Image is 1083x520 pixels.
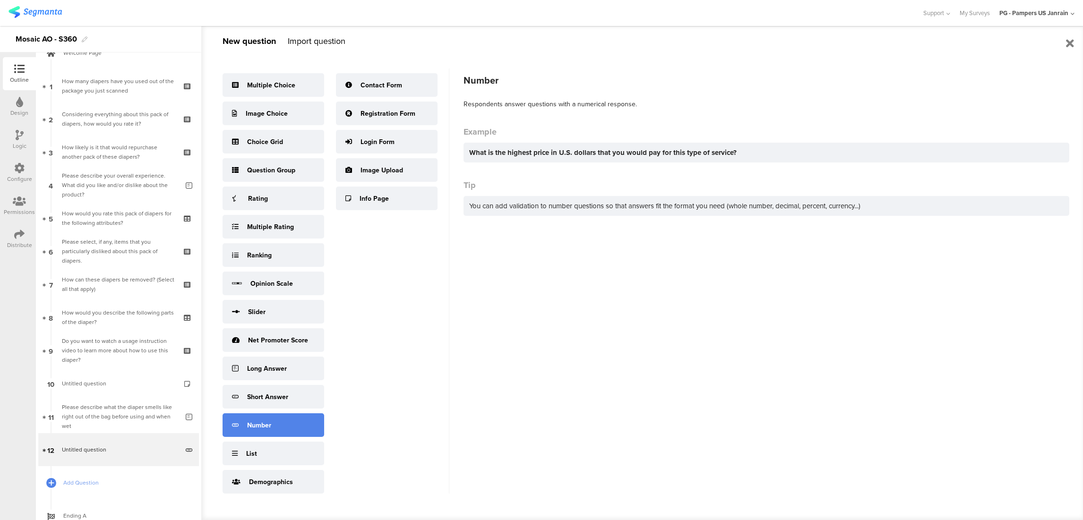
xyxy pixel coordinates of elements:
[13,142,26,150] div: Logic
[62,237,175,265] div: Please select, if any, items that you particularly disliked about this pack of diapers.
[49,312,53,323] span: 8
[62,379,106,388] span: Untitled question
[49,246,53,256] span: 6
[49,114,53,124] span: 2
[247,165,295,175] div: Question Group
[361,109,415,119] div: Registration Form
[246,109,288,119] div: Image Choice
[62,445,106,454] span: Untitled question
[48,411,54,422] span: 11
[247,222,294,232] div: Multiple Rating
[47,444,54,455] span: 12
[246,449,257,459] div: List
[288,35,345,47] div: Import question
[38,202,199,235] a: 5 How would you rate this pack of diapers for the following attributes?
[62,308,175,327] div: How would you describe the following parts of the diaper?
[62,143,175,162] div: How likely is it that would repurchase another pack of these diapers?
[247,364,287,374] div: Long Answer
[361,165,403,175] div: Image Upload
[38,136,199,169] a: 3 How likely is it that would repurchase another pack of these diapers?
[360,194,389,204] div: Info Page
[62,209,175,228] div: How would you rate this pack of diapers for the following attributes?
[49,180,53,190] span: 4
[16,32,77,47] div: Mosaic AO - S360
[38,169,199,202] a: 4 Please describe your overall experience. What did you like and/or dislike about the product?
[63,478,184,487] span: Add Question
[361,80,402,90] div: Contact Form
[38,36,199,69] a: Welcome Page
[38,235,199,268] a: 6 Please select, if any, items that you particularly disliked about this pack of diapers.
[464,126,1069,138] div: Example
[247,420,271,430] div: Number
[38,400,199,433] a: 11 Please describe what the diaper smells like right out of the bag before using and when wet
[7,241,32,249] div: Distribute
[10,109,28,117] div: Design
[62,275,175,294] div: How can these diapers be removed? (Select all that apply)
[464,99,1069,109] div: Respondents answer questions with a numerical response.
[62,171,179,199] div: Please describe your overall experience. What did you like and/or dislike about the product?
[4,208,35,216] div: Permissions
[47,378,54,389] span: 10
[223,35,276,47] div: New question
[38,433,199,466] a: 12 Untitled question
[38,268,199,301] a: 7 How can these diapers be removed? (Select all that apply)
[38,69,199,102] a: 1 How many diapers have you used out of the package you just scanned
[248,194,268,204] div: Rating
[62,336,175,365] div: Do you want to watch a usage instruction video to learn more about how to use this diaper?
[923,9,944,17] span: Support
[247,80,295,90] div: Multiple Choice
[62,402,179,431] div: Please describe what the diaper smells like right out of the bag before using and when wet
[10,76,29,84] div: Outline
[464,73,1069,87] div: Number
[9,6,62,18] img: segmanta logo
[247,392,288,402] div: Short Answer
[247,250,272,260] div: Ranking
[248,335,308,345] div: Net Promoter Score
[38,367,199,400] a: 10 Untitled question
[38,102,199,136] a: 2 Considering everything about this pack of diapers, how would you rate it?
[38,334,199,367] a: 9 Do you want to watch a usage instruction video to learn more about how to use this diaper?
[7,175,32,183] div: Configure
[247,137,283,147] div: Choice Grid
[361,137,395,147] div: Login Form
[62,77,175,95] div: How many diapers have you used out of the package you just scanned
[50,81,52,91] span: 1
[250,279,293,289] div: Opinion Scale
[469,147,1064,158] div: What is the highest price in U.S. dollars that you would pay for this type of service?
[62,110,175,128] div: Considering everything about this pack of diapers, how would you rate it?
[464,196,1069,216] div: You can add validation to number questions so that answers fit the format you need (whole number,...
[464,179,1069,191] div: Tip
[49,279,53,290] span: 7
[49,147,53,157] span: 3
[49,345,53,356] span: 9
[999,9,1068,17] div: PG - Pampers US Janrain
[248,307,266,317] div: Slider
[38,301,199,334] a: 8 How would you describe the following parts of the diaper?
[249,477,293,487] div: Demographics
[63,48,184,58] span: Welcome Page
[49,213,53,223] span: 5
